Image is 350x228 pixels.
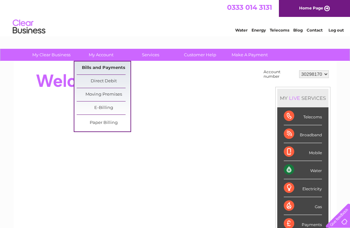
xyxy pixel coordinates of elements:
a: E-Billing [77,101,130,114]
a: Contact [307,28,323,33]
a: Log out [328,28,344,33]
a: Telecoms [270,28,289,33]
a: 0333 014 3131 [227,3,272,11]
a: Moving Premises [77,88,130,101]
div: Broadband [284,125,322,143]
div: Electricity [284,179,322,197]
div: Gas [284,197,322,215]
a: My Account [74,49,128,61]
td: Account number [262,68,297,80]
a: Paper Billing [77,116,130,129]
a: Make A Payment [223,49,277,61]
div: LIVE [288,95,301,101]
a: Energy [251,28,266,33]
div: Telecoms [284,107,322,125]
a: Direct Debit [77,75,130,88]
a: Bills and Payments [77,61,130,74]
div: Clear Business is a trading name of Verastar Limited (registered in [GEOGRAPHIC_DATA] No. 3667643... [21,4,329,32]
div: Water [284,161,322,179]
a: Customer Help [173,49,227,61]
a: Water [235,28,248,33]
img: logo.png [12,17,46,37]
a: Services [124,49,177,61]
a: My Clear Business [24,49,78,61]
div: MY SERVICES [277,89,328,107]
div: Mobile [284,143,322,161]
a: Blog [293,28,303,33]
